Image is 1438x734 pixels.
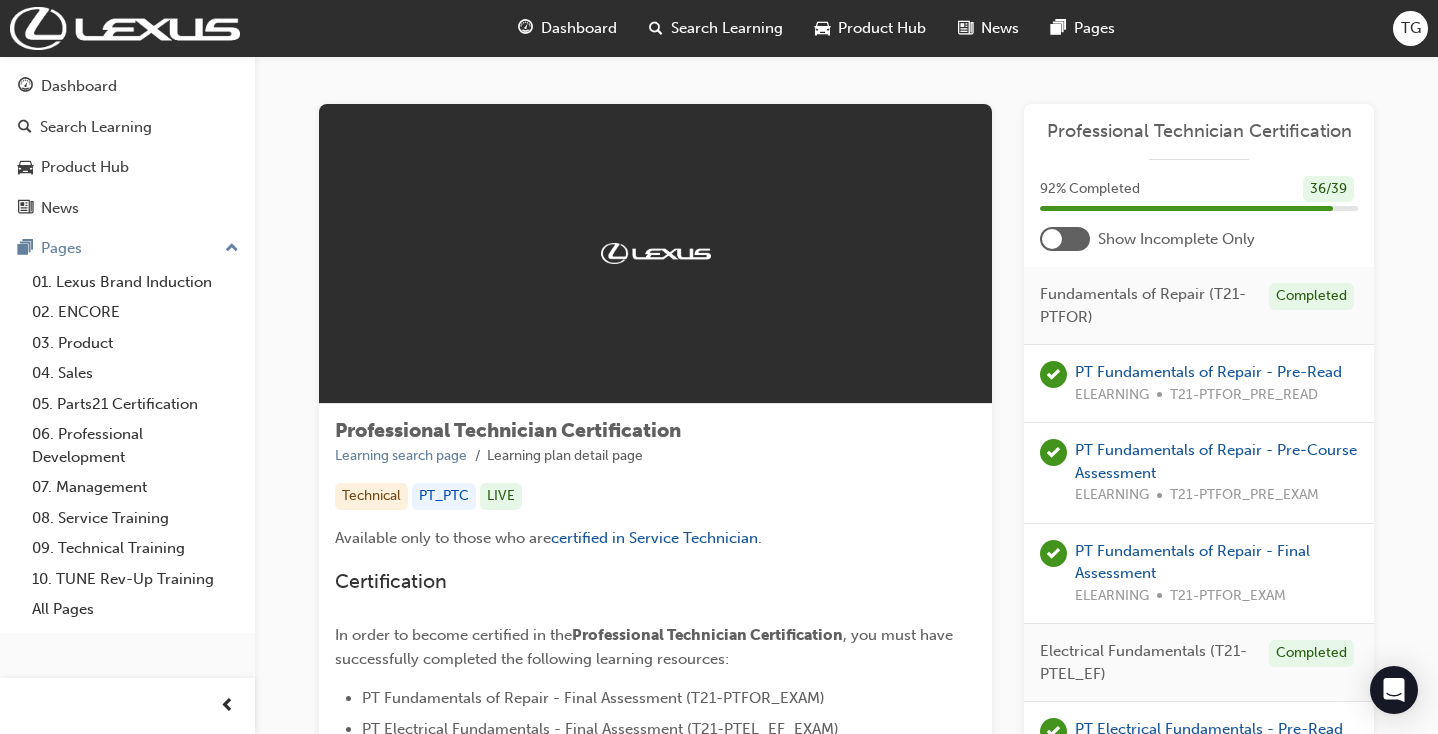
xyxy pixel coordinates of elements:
[24,564,247,595] a: 10. TUNE Rev-Up Training
[1170,484,1319,507] span: T21-PTFOR_PRE_EXAM
[541,17,617,40] span: Dashboard
[487,445,643,468] li: Learning plan detail page
[1040,361,1067,388] span: learningRecordVerb_COMPLETE-icon
[1035,8,1131,49] a: pages-iconPages
[24,533,247,564] a: 09. Technical Training
[649,16,663,41] span: search-icon
[601,243,711,263] img: Trak
[551,529,758,547] a: certified in Service Technician
[24,267,247,298] a: 01. Lexus Brand Induction
[40,116,152,139] div: Search Learning
[8,68,247,105] a: Dashboard
[1040,178,1140,201] span: 92 % Completed
[1269,283,1354,310] div: Completed
[1098,228,1255,251] span: Show Incomplete Only
[24,472,247,503] a: 07. Management
[838,17,926,40] span: Product Hub
[1075,542,1310,583] a: PT Fundamentals of Repair - Final Assessment
[41,156,129,179] div: Product Hub
[8,149,247,186] a: Product Hub
[572,626,843,644] span: Professional Technician Certification
[1075,585,1149,608] span: ELEARNING
[24,594,247,625] a: All Pages
[335,626,572,644] span: In order to become certified in the
[412,483,476,510] div: PT_PTC
[8,230,247,267] button: Pages
[24,389,247,420] a: 05. Parts21 Certification
[502,8,633,49] a: guage-iconDashboard
[335,419,681,442] span: Professional Technician Certification
[1040,640,1253,685] span: Electrical Fundamentals (T21-PTEL_EF)
[799,8,942,49] a: car-iconProduct Hub
[24,419,247,472] a: 06. Professional Development
[335,626,957,668] span: , you must have successfully completed the following learning resources:
[225,236,239,262] span: up-icon
[1170,585,1286,608] span: T21-PTFOR_EXAM
[671,17,783,40] span: Search Learning
[1075,363,1342,381] a: PT Fundamentals of Repair - Pre-Read
[41,237,82,260] div: Pages
[24,503,247,534] a: 08. Service Training
[1401,17,1421,40] span: TG
[981,17,1019,40] span: News
[10,7,240,50] img: Trak
[24,358,247,389] a: 04. Sales
[1040,120,1358,143] a: Professional Technician Certification
[1051,16,1066,41] span: pages-icon
[18,200,33,218] span: news-icon
[1040,439,1067,466] span: learningRecordVerb_COMPLETE-icon
[8,64,247,230] button: DashboardSearch LearningProduct HubNews
[958,16,973,41] span: news-icon
[24,297,247,328] a: 02. ENCORE
[633,8,799,49] a: search-iconSearch Learning
[18,240,33,258] span: pages-icon
[518,16,533,41] span: guage-icon
[1269,640,1354,667] div: Completed
[8,109,247,146] a: Search Learning
[942,8,1035,49] a: news-iconNews
[1370,666,1418,714] div: Open Intercom Messenger
[1075,384,1149,407] span: ELEARNING
[1040,540,1067,567] span: learningRecordVerb_COMPLETE-icon
[335,529,551,547] span: Available only to those who are
[1040,283,1253,328] span: Fundamentals of Repair (T21-PTFOR)
[41,75,117,98] div: Dashboard
[362,689,825,707] span: PT Fundamentals of Repair - Final Assessment (T21-PTFOR_EXAM)
[18,119,32,137] span: search-icon
[335,483,408,510] div: Technical
[220,694,235,719] span: prev-icon
[8,190,247,227] a: News
[1074,17,1115,40] span: Pages
[41,197,79,220] div: News
[1075,484,1149,507] span: ELEARNING
[480,483,522,510] div: LIVE
[1303,176,1354,203] div: 36 / 39
[18,78,33,96] span: guage-icon
[1170,384,1318,407] span: T21-PTFOR_PRE_READ
[18,159,33,177] span: car-icon
[1393,11,1428,46] button: TG
[335,447,467,464] a: Learning search page
[815,16,830,41] span: car-icon
[758,529,762,547] span: .
[1075,441,1357,482] a: PT Fundamentals of Repair - Pre-Course Assessment
[335,570,447,593] span: Certification
[24,328,247,359] a: 03. Product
